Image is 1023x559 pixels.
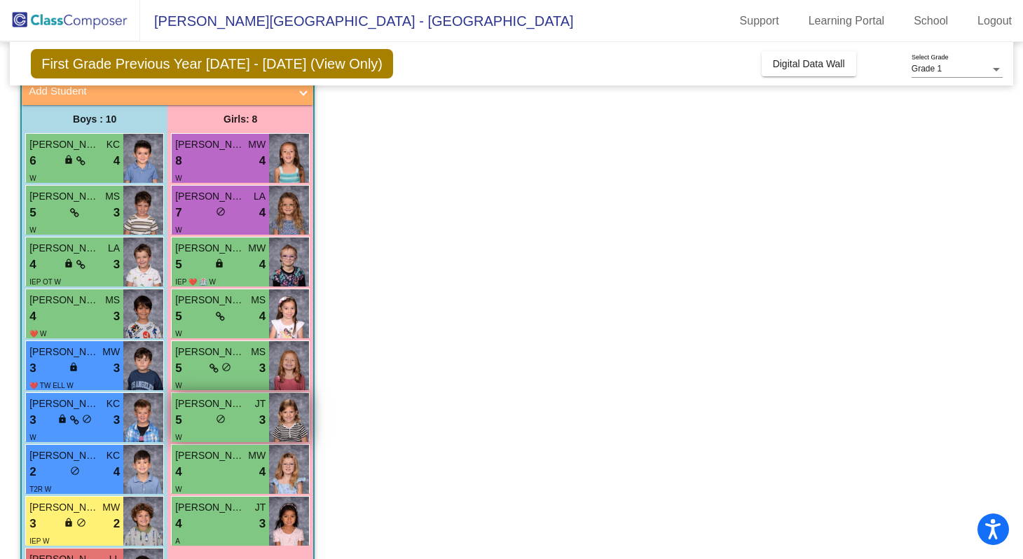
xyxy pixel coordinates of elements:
[29,463,36,481] span: 2
[107,137,120,152] span: KC
[70,466,80,476] span: do_not_disturb_alt
[64,518,74,527] span: lock
[214,258,224,268] span: lock
[31,49,393,78] span: First Grade Previous Year [DATE] - [DATE] (View Only)
[216,414,226,424] span: do_not_disturb_alt
[82,414,92,424] span: do_not_disturb_alt
[29,152,36,170] span: 6
[29,278,61,286] span: IEP OT W
[259,515,266,533] span: 3
[175,293,245,308] span: [PERSON_NAME]
[29,396,99,411] span: [PERSON_NAME]
[29,515,36,533] span: 3
[175,174,181,182] span: W
[102,500,120,515] span: MW
[64,258,74,268] span: lock
[254,189,266,204] span: LA
[29,434,36,441] span: W
[175,382,181,389] span: W
[29,226,36,234] span: W
[175,241,245,256] span: [PERSON_NAME]
[114,204,120,222] span: 3
[729,10,790,32] a: Support
[167,105,313,133] div: Girls: 8
[64,155,74,165] span: lock
[175,411,181,429] span: 5
[248,448,266,463] span: MW
[29,411,36,429] span: 3
[114,308,120,326] span: 3
[255,396,266,411] span: JT
[259,463,266,481] span: 4
[175,463,181,481] span: 4
[57,414,67,424] span: lock
[29,330,46,338] span: ❤️ W
[29,137,99,152] span: [PERSON_NAME]
[175,434,181,441] span: W
[248,137,266,152] span: MW
[175,537,180,545] span: A
[216,207,226,216] span: do_not_disturb_alt
[175,189,245,204] span: [PERSON_NAME]
[175,345,245,359] span: [PERSON_NAME]
[175,152,181,170] span: 8
[29,241,99,256] span: [PERSON_NAME]
[29,485,51,493] span: T2R W
[29,293,99,308] span: [PERSON_NAME]
[105,293,120,308] span: MS
[259,411,266,429] span: 3
[29,345,99,359] span: [PERSON_NAME]
[29,174,36,182] span: W
[29,204,36,222] span: 5
[107,396,120,411] span: KC
[797,10,896,32] a: Learning Portal
[29,537,49,545] span: IEP W
[175,137,245,152] span: [PERSON_NAME]
[259,308,266,326] span: 4
[108,241,120,256] span: LA
[22,105,167,133] div: Boys : 10
[175,485,181,493] span: W
[255,500,266,515] span: JT
[29,359,36,378] span: 3
[29,308,36,326] span: 4
[966,10,1023,32] a: Logout
[105,189,120,204] span: MS
[29,256,36,274] span: 4
[29,189,99,204] span: [PERSON_NAME]
[175,515,181,533] span: 4
[76,518,86,527] span: do_not_disturb_alt
[29,382,74,389] span: ❤️ TW ELL W
[773,58,845,69] span: Digital Data Wall
[175,500,245,515] span: [PERSON_NAME]
[175,359,181,378] span: 5
[175,204,181,222] span: 7
[175,396,245,411] span: [PERSON_NAME]
[29,448,99,463] span: [PERSON_NAME]
[902,10,959,32] a: School
[114,411,120,429] span: 3
[114,256,120,274] span: 3
[114,515,120,533] span: 2
[175,226,181,234] span: W
[22,77,313,105] mat-expansion-panel-header: Add Student
[912,64,942,74] span: Grade 1
[69,362,78,372] span: lock
[251,293,266,308] span: MS
[762,51,856,76] button: Digital Data Wall
[175,308,181,326] span: 5
[114,463,120,481] span: 4
[114,152,120,170] span: 4
[102,345,120,359] span: MW
[248,241,266,256] span: MW
[29,500,99,515] span: [PERSON_NAME]
[175,256,181,274] span: 5
[175,278,216,286] span: IEP ❤️ 🏥 W
[175,448,245,463] span: [PERSON_NAME]
[259,204,266,222] span: 4
[259,256,266,274] span: 4
[251,345,266,359] span: MS
[107,448,120,463] span: KC
[140,10,574,32] span: [PERSON_NAME][GEOGRAPHIC_DATA] - [GEOGRAPHIC_DATA]
[114,359,120,378] span: 3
